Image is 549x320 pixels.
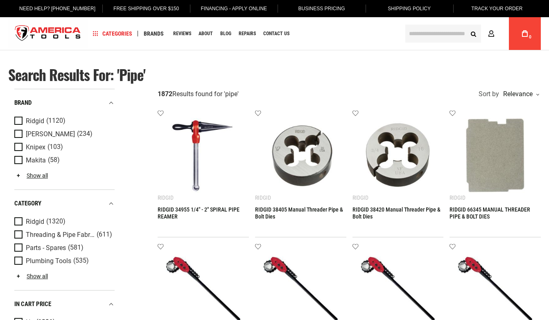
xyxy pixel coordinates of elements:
span: (581) [68,244,84,251]
a: RIDGID 34955 1/4" - 2" SPIRAL PIPE REAMER [158,206,239,220]
span: About [199,31,213,36]
a: Parts - Spares (581) [14,243,113,252]
a: Contact Us [260,28,293,39]
a: 0 [517,17,533,50]
img: RIDGID 38405 Manual Threader Pipe & Bolt Dies [263,118,338,193]
span: Contact Us [263,31,289,36]
a: Threading & Pipe Fabrication (611) [14,230,113,239]
a: Ridgid (1120) [14,117,113,126]
div: Results found for ' ' [158,90,239,99]
span: Reviews [173,31,191,36]
img: RIDGID 34955 1/4 [166,118,241,193]
div: Brand [14,97,115,108]
span: (1120) [46,117,66,124]
span: Brands [144,31,164,36]
span: 0 [529,35,531,39]
span: Ridgid [26,117,44,125]
span: [PERSON_NAME] [26,131,75,138]
span: Search results for: 'pipe' [8,64,145,85]
span: Makita [26,157,46,164]
a: Reviews [169,28,195,39]
button: Search [465,26,481,41]
div: Ridgid [158,194,174,201]
span: (1320) [46,218,66,225]
span: pipe [225,90,237,98]
span: Sort by [479,91,499,97]
span: Knipex [26,144,45,151]
span: (535) [73,257,89,264]
div: Relevance [501,91,539,97]
span: Threading & Pipe Fabrication [26,231,95,239]
strong: 1872 [158,90,172,98]
span: Repairs [239,31,256,36]
div: Ridgid [450,194,465,201]
a: Brands [140,28,167,39]
span: (103) [47,144,63,151]
span: Plumbing Tools [26,257,71,265]
a: Categories [89,28,136,39]
span: Parts - Spares [26,244,66,252]
div: In cart price [14,299,115,310]
img: RIDGID 38420 Manual Threader Pipe & Bolt Dies [361,118,436,193]
a: [PERSON_NAME] (234) [14,130,113,139]
a: Knipex (103) [14,143,113,152]
span: Categories [93,31,132,36]
a: Makita (58) [14,156,113,165]
span: Ridgid [26,218,44,225]
img: RIDGID 66345 MANUAL THREADER PIPE & BOLT DIES [458,118,533,193]
div: category [14,198,115,209]
a: RIDGID 38405 Manual Threader Pipe & Bolt Dies [255,206,343,220]
a: RIDGID 66345 MANUAL THREADER PIPE & BOLT DIES [450,206,530,220]
div: Ridgid [352,194,368,201]
a: Show all [14,172,48,179]
a: store logo [8,18,88,49]
span: Blog [220,31,231,36]
a: RIDGID 38420 Manual Threader Pipe & Bolt Dies [352,206,441,220]
span: (234) [77,131,93,137]
span: Shipping Policy [388,6,431,11]
span: (611) [97,231,112,238]
a: Ridgid (1320) [14,217,113,226]
a: About [195,28,217,39]
a: Show all [14,273,48,279]
a: Plumbing Tools (535) [14,257,113,266]
a: Repairs [235,28,260,39]
div: Ridgid [255,194,271,201]
span: (58) [48,157,60,164]
a: Blog [217,28,235,39]
img: America Tools [8,18,88,49]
